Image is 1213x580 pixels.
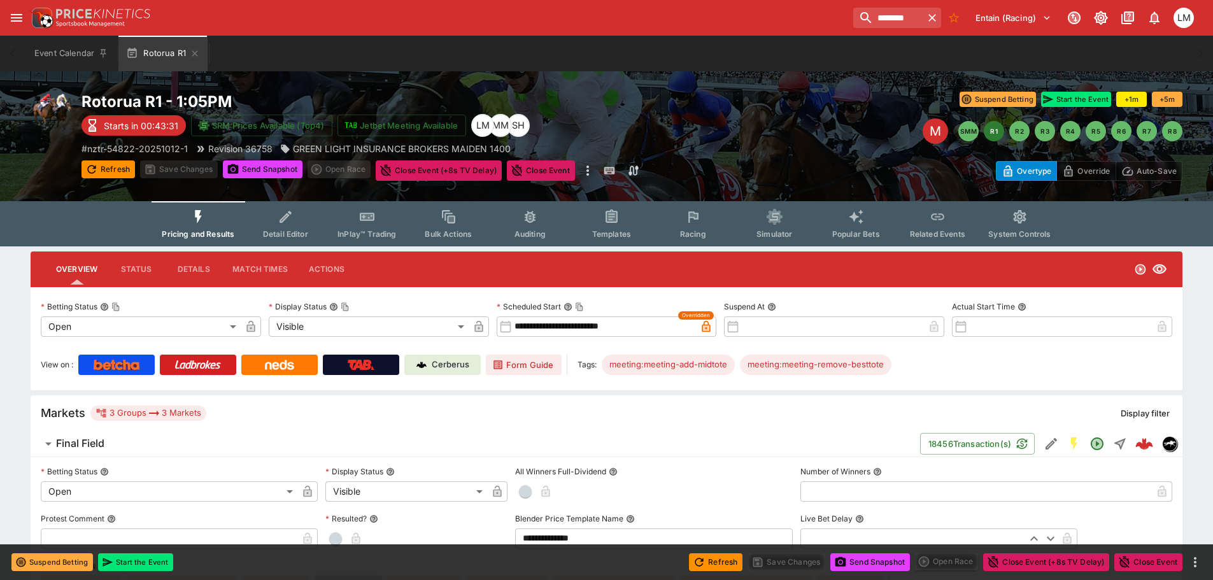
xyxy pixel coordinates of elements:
[329,302,338,311] button: Display StatusCopy To Clipboard
[996,161,1182,181] div: Start From
[56,21,125,27] img: Sportsbook Management
[580,160,595,181] button: more
[222,254,298,285] button: Match Times
[56,9,150,18] img: PriceKinetics
[489,114,512,137] div: Michela Marris
[1009,121,1030,141] button: R2
[767,302,776,311] button: Suspend At
[592,229,631,239] span: Templates
[223,160,302,178] button: Send Snapshot
[31,431,920,456] button: Final Field
[1109,432,1131,455] button: Straight
[1077,164,1110,178] p: Override
[515,513,623,524] p: Blender Price Template Name
[602,355,735,375] div: Betting Target: cerberus
[263,229,308,239] span: Detail Editor
[325,466,383,477] p: Display Status
[31,92,71,132] img: horse_racing.png
[724,301,765,312] p: Suspend At
[1018,302,1026,311] button: Actual Start Time
[174,360,221,370] img: Ladbrokes
[680,229,706,239] span: Racing
[165,254,222,285] button: Details
[1174,8,1194,28] div: Luigi Mollo
[41,466,97,477] p: Betting Status
[100,467,109,476] button: Betting Status
[325,481,487,502] div: Visible
[98,553,173,571] button: Start the Event
[46,254,108,285] button: Overview
[1116,161,1182,181] button: Auto-Save
[1056,161,1116,181] button: Override
[191,115,332,136] button: SRM Prices Available (Top4)
[689,553,742,571] button: Refresh
[100,302,109,311] button: Betting StatusCopy To Clipboard
[1111,121,1131,141] button: R6
[104,119,178,132] p: Starts in 00:43:31
[269,301,327,312] p: Display Status
[348,360,374,370] img: TabNZ
[1137,164,1177,178] p: Auto-Save
[41,513,104,524] p: Protest Comment
[11,553,93,571] button: Suspend Betting
[1089,6,1112,29] button: Toggle light/dark mode
[1152,262,1167,277] svg: Visible
[41,355,73,375] label: View on :
[609,467,618,476] button: All Winners Full-Dividend
[27,36,116,71] button: Event Calendar
[983,553,1109,571] button: Close Event (+8s TV Delay)
[800,466,870,477] p: Number of Winners
[682,311,710,320] span: Overridden
[740,355,891,375] div: Betting Target: cerberus
[1035,121,1055,141] button: R3
[152,201,1061,246] div: Event type filters
[94,360,139,370] img: Betcha
[1116,6,1139,29] button: Documentation
[107,514,116,523] button: Protest Comment
[337,229,396,239] span: InPlay™ Trading
[944,8,964,28] button: No Bookmarks
[1163,437,1177,451] img: nztr
[1063,6,1086,29] button: Connected to PK
[41,301,97,312] p: Betting Status
[853,8,923,28] input: search
[386,467,395,476] button: Display Status
[432,358,469,371] p: Cerberus
[923,118,948,144] div: Edit Meeting
[162,229,234,239] span: Pricing and Results
[910,229,965,239] span: Related Events
[369,514,378,523] button: Resulted?
[118,36,208,71] button: Rotorua R1
[988,229,1051,239] span: System Controls
[756,229,792,239] span: Simulator
[1060,121,1081,141] button: R4
[578,355,597,375] label: Tags:
[830,553,910,571] button: Send Snapshot
[341,302,350,311] button: Copy To Clipboard
[514,229,546,239] span: Auditing
[82,92,632,111] h2: Copy To Clipboard
[855,514,864,523] button: Live Bet Delay
[82,142,188,155] p: Copy To Clipboard
[1114,553,1182,571] button: Close Event
[1116,92,1147,107] button: +1m
[337,115,466,136] button: Jetbet Meeting Available
[507,114,530,137] div: Scott Hunt
[1170,4,1198,32] button: Luigi Mollo
[471,114,494,137] div: Luigi Mollo
[626,514,635,523] button: Blender Price Template Name
[96,406,201,421] div: 3 Groups 3 Markets
[308,160,371,178] div: split button
[920,433,1035,455] button: 18456Transaction(s)
[269,316,469,337] div: Visible
[984,121,1004,141] button: R1
[497,301,561,312] p: Scheduled Start
[41,481,297,502] div: Open
[108,254,165,285] button: Status
[602,358,735,371] span: meeting:meeting-add-midtote
[56,437,104,450] h6: Final Field
[960,92,1036,107] button: Suspend Betting
[5,6,28,29] button: open drawer
[1188,555,1203,570] button: more
[416,360,427,370] img: Cerberus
